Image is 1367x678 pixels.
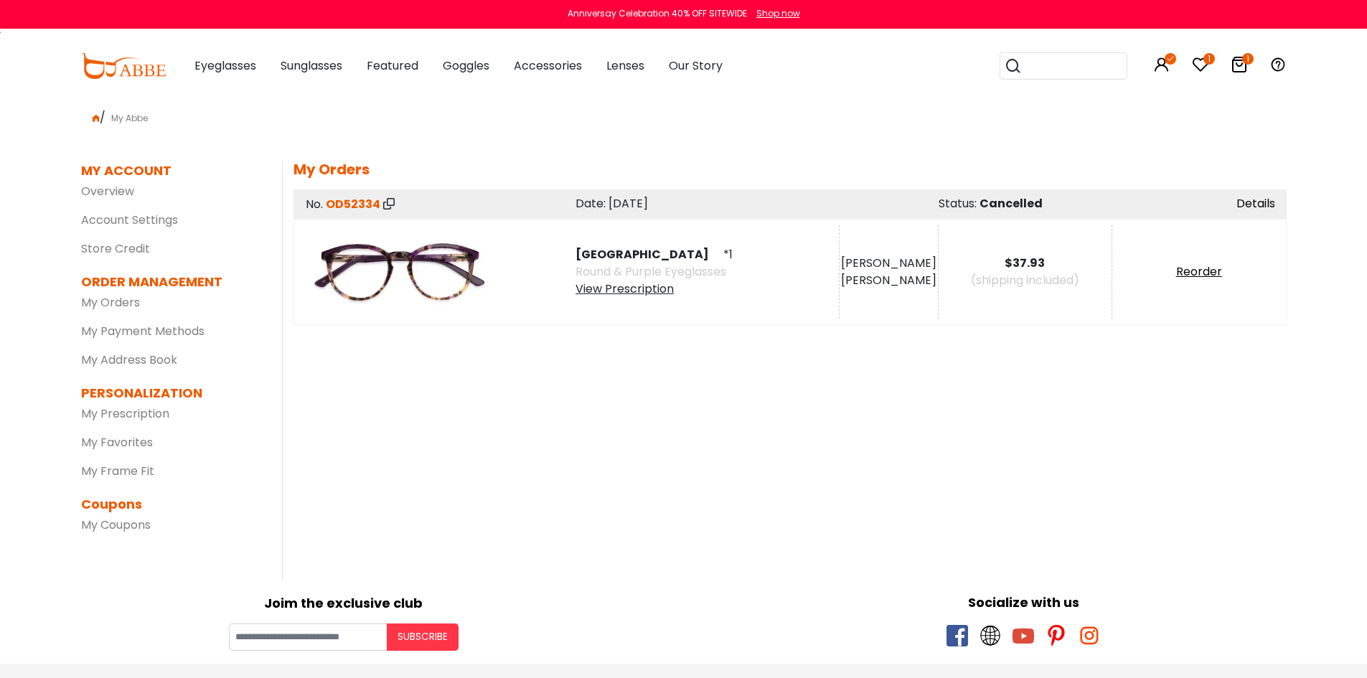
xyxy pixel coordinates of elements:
a: Shop now [749,7,800,19]
a: Overview [81,183,134,199]
dt: ORDER MANAGEMENT [81,272,260,291]
span: Sunglasses [281,57,342,74]
a: My Favorites [81,434,153,451]
dt: MY ACCOUNT [81,161,172,180]
span: Round & Purple Eyeglasses [576,263,726,280]
span: Eyeglasses [194,57,256,74]
span: Goggles [443,57,489,74]
a: Reorder [1176,263,1222,280]
span: Cancelled [980,195,1043,212]
span: Featured [367,57,418,74]
input: Your email [229,623,387,651]
span: twitter [980,625,1001,646]
dt: PERSONALIZATION [81,383,260,402]
img: abbeglasses.com [81,53,166,79]
span: Accessories [514,57,582,74]
div: View Prescription [576,281,733,298]
span: Lenses [606,57,644,74]
span: Our Story [669,57,723,74]
span: Date: [576,195,606,212]
a: My Payment Methods [81,323,205,339]
a: My Prescription [81,405,169,422]
div: / [81,103,1287,126]
a: Account Settings [81,212,178,228]
a: My Coupons [81,517,151,533]
span: [GEOGRAPHIC_DATA] [576,246,720,263]
a: 1 [1192,59,1209,75]
h5: My Orders [293,161,1287,178]
span: My Abbe [105,112,154,124]
img: product image [306,225,493,319]
span: [DATE] [609,195,648,212]
a: My Frame Fit [81,463,154,479]
div: (shipping included) [939,272,1112,289]
img: home.png [93,115,100,122]
a: Details [1236,195,1275,212]
a: My Address Book [81,352,177,368]
div: Shop now [756,7,800,20]
a: Store Credit [81,240,150,257]
span: youtube [1013,625,1034,646]
i: 1 [1203,53,1215,65]
div: Anniversay Celebration 40% OFF SITEWIDE [568,7,747,20]
div: $37.93 [939,255,1112,272]
div: [PERSON_NAME] [841,255,936,272]
div: Joim the exclusive club [11,590,677,613]
div: [PERSON_NAME] [841,272,936,289]
div: Socialize with us [691,593,1357,612]
a: 1 [1231,59,1248,75]
dt: Coupons [81,494,260,514]
button: Subscribe [387,623,459,651]
span: pinterest [1046,625,1067,646]
a: My Orders [81,294,140,311]
span: No. [306,196,323,212]
i: 1 [1242,53,1254,65]
span: instagram [1079,625,1100,646]
span: Status: [939,195,977,212]
span: facebook [946,625,968,646]
span: OD52334 [326,196,380,212]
